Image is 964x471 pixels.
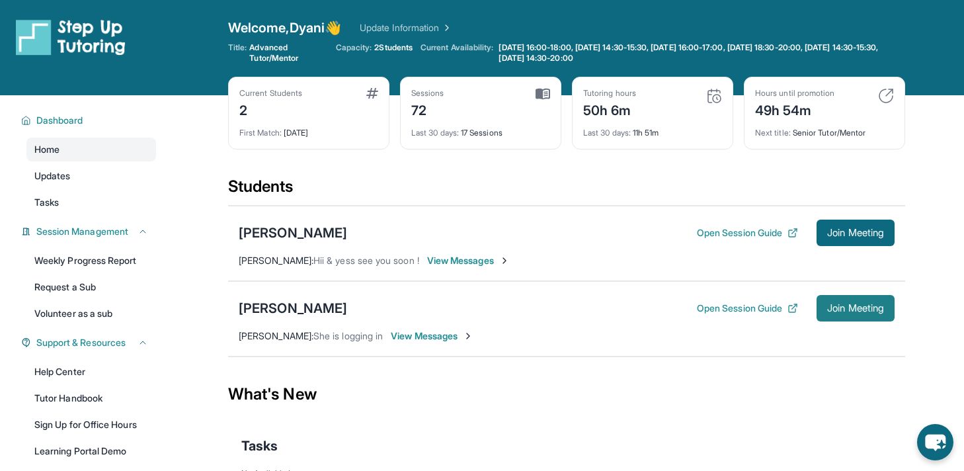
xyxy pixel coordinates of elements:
span: 2 Students [374,42,413,53]
div: Sessions [411,88,444,99]
a: Weekly Progress Report [26,249,156,273]
div: 17 Sessions [411,120,550,138]
span: [PERSON_NAME] : [239,255,313,266]
span: Welcome, Dyani 👋 [228,19,341,37]
button: Session Management [31,225,148,238]
a: Request a Sub [26,275,156,299]
span: Support & Resources [36,336,126,349]
button: Dashboard [31,114,148,127]
a: Update Information [360,21,452,34]
span: View Messages [391,329,473,343]
div: [DATE] [239,120,378,138]
div: 72 [411,99,444,120]
div: [PERSON_NAME] [239,224,347,242]
button: Join Meeting [817,295,895,321]
a: Tasks [26,191,156,214]
img: Chevron-Right [463,331,473,341]
span: Advanced Tutor/Mentor [249,42,327,64]
a: Updates [26,164,156,188]
a: Help Center [26,360,156,384]
span: Title: [228,42,247,64]
a: [DATE] 16:00-18:00, [DATE] 14:30-15:30, [DATE] 16:00-17:00, [DATE] 18:30-20:00, [DATE] 14:30-15:3... [496,42,905,64]
div: Tutoring hours [583,88,636,99]
div: Current Students [239,88,302,99]
img: logo [16,19,126,56]
a: Volunteer as a sub [26,302,156,325]
span: Join Meeting [827,304,884,312]
span: Dashboard [36,114,83,127]
span: Last 30 days : [411,128,459,138]
div: 50h 6m [583,99,636,120]
div: 49h 54m [755,99,834,120]
div: [PERSON_NAME] [239,299,347,318]
span: Session Management [36,225,128,238]
div: What's New [228,365,905,423]
a: Home [26,138,156,161]
button: Open Session Guide [697,302,798,315]
img: card [366,88,378,99]
span: Join Meeting [827,229,884,237]
div: Students [228,176,905,205]
a: Tutor Handbook [26,386,156,410]
div: Hours until promotion [755,88,834,99]
span: Last 30 days : [583,128,631,138]
span: Tasks [34,196,59,209]
span: She is logging in [313,330,383,341]
a: Learning Portal Demo [26,439,156,463]
button: Open Session Guide [697,226,798,239]
span: View Messages [427,254,510,267]
span: Capacity: [336,42,372,53]
button: chat-button [917,424,953,460]
span: Updates [34,169,71,183]
button: Join Meeting [817,220,895,246]
img: card [536,88,550,100]
span: First Match : [239,128,282,138]
button: Support & Resources [31,336,148,349]
img: card [878,88,894,104]
div: 11h 51m [583,120,722,138]
span: Home [34,143,60,156]
div: Senior Tutor/Mentor [755,120,894,138]
a: Sign Up for Office Hours [26,413,156,437]
img: Chevron Right [439,21,452,34]
span: [DATE] 16:00-18:00, [DATE] 14:30-15:30, [DATE] 16:00-17:00, [DATE] 18:30-20:00, [DATE] 14:30-15:3... [499,42,903,64]
span: Current Availability: [421,42,493,64]
img: card [706,88,722,104]
span: Tasks [241,437,278,455]
span: Hii & yess see you soon ! [313,255,419,266]
span: Next title : [755,128,791,138]
img: Chevron-Right [499,255,510,266]
span: [PERSON_NAME] : [239,330,313,341]
div: 2 [239,99,302,120]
